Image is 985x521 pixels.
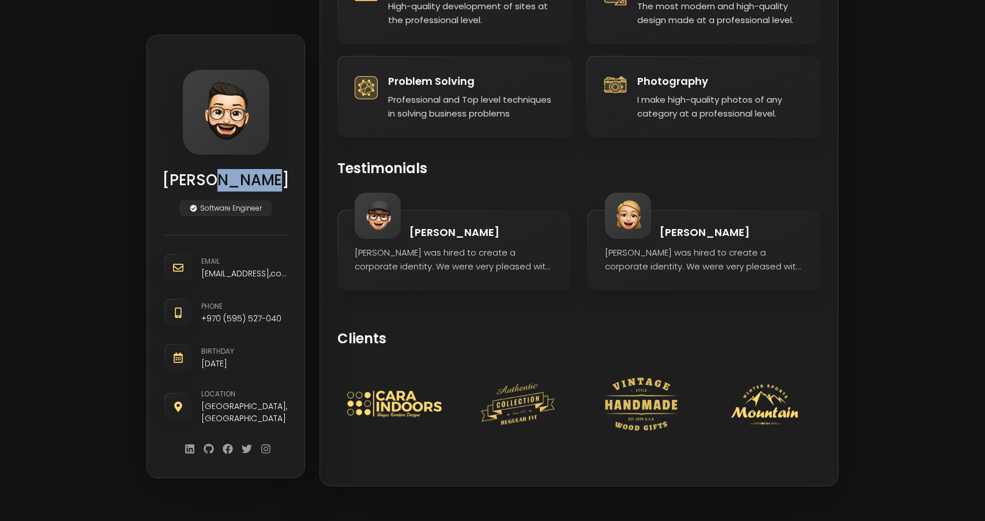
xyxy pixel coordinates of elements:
p: [PERSON_NAME] was hired to create a corporate identity. We were very pleased with the work done. ... [355,246,553,273]
img: client logo [471,374,565,434]
h3: Testimonials [337,158,821,178]
p: Phone [201,301,287,312]
img: client logo [594,374,689,434]
img: Daniel lewis [355,193,401,239]
p: Professional and Top level techniques in solving business problems [388,93,555,121]
img: Photography [604,76,627,93]
p: Birthday [201,346,287,357]
h4: Photography [637,73,804,89]
h3: Clients [337,328,821,348]
h4: [PERSON_NAME] [409,224,553,240]
p: I make high-quality photos of any category at a professional level. [637,93,804,121]
time: [DATE] [201,358,287,370]
p: Location [201,389,287,399]
img: Akram AKh [183,70,269,155]
img: client logo [717,374,812,434]
p: Software Engineer [179,200,272,216]
p: [PERSON_NAME] was hired to create a corporate identity. We were very pleased with the work done. ... [605,246,803,273]
img: client logo [347,374,442,434]
h4: [PERSON_NAME] [660,224,803,240]
a: +970 (595) 527-040 [201,313,287,325]
address: [GEOGRAPHIC_DATA], [GEOGRAPHIC_DATA] [201,400,287,425]
img: Problem Solving [355,76,378,99]
h1: Akram AKh [162,169,290,192]
a: [EMAIL_ADDRESS],com [201,268,287,280]
h4: Problem Solving [388,73,555,89]
img: Jessica miller [605,193,651,239]
p: Email [201,256,287,267]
